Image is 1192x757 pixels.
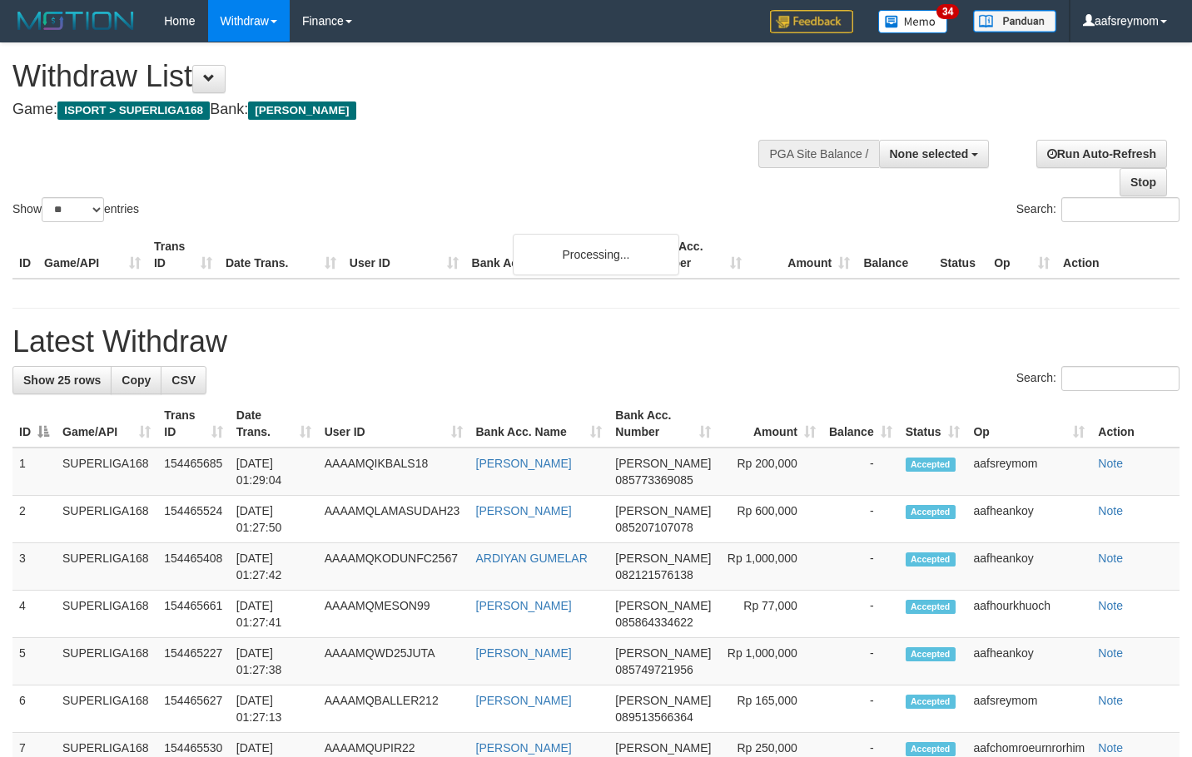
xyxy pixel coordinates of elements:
td: AAAAMQBALLER212 [318,685,469,733]
label: Search: [1016,366,1180,391]
td: Rp 1,000,000 [718,543,822,591]
th: Amount [748,231,857,279]
img: MOTION_logo.png [12,8,139,33]
td: AAAAMQLAMASUDAH23 [318,496,469,543]
span: ISPORT > SUPERLIGA168 [57,101,210,120]
th: Bank Acc. Number: activate to sort column ascending [608,400,718,448]
a: [PERSON_NAME] [476,694,572,707]
span: Copy 085864334622 to clipboard [615,616,693,629]
a: Note [1098,504,1123,517]
th: Status [933,231,987,279]
td: 154465627 [157,685,229,733]
div: Processing... [513,234,679,275]
td: 4 [12,591,56,638]
td: Rp 1,000,000 [718,638,822,685]
span: [PERSON_NAME] [615,457,711,470]
span: Copy 082121576138 to clipboard [615,568,693,581]
a: [PERSON_NAME] [476,646,572,660]
td: aafhourkhuoch [966,591,1091,638]
td: SUPERLIGA168 [56,543,157,591]
span: Accepted [906,552,956,567]
span: None selected [890,147,969,161]
div: PGA Site Balance / [758,140,878,168]
th: Balance: activate to sort column ascending [822,400,899,448]
span: [PERSON_NAME] [615,552,711,565]
span: Show 25 rows [23,374,101,387]
th: Game/API: activate to sort column ascending [56,400,157,448]
a: [PERSON_NAME] [476,741,572,755]
span: 34 [936,4,959,19]
td: - [822,591,899,638]
th: Date Trans.: activate to sort column ascending [230,400,318,448]
a: [PERSON_NAME] [476,599,572,612]
h4: Game: Bank: [12,101,778,118]
td: SUPERLIGA168 [56,685,157,733]
td: - [822,543,899,591]
th: Bank Acc. Number [640,231,748,279]
th: Amount: activate to sort column ascending [718,400,822,448]
td: SUPERLIGA168 [56,591,157,638]
a: Note [1098,599,1123,612]
th: Action [1056,231,1180,279]
a: Note [1098,457,1123,470]
a: Note [1098,694,1123,707]
a: CSV [161,366,206,394]
td: Rp 77,000 [718,591,822,638]
label: Search: [1016,197,1180,222]
td: [DATE] 01:27:38 [230,638,318,685]
span: [PERSON_NAME] [615,646,711,660]
span: [PERSON_NAME] [615,694,711,707]
td: aafsreymom [966,685,1091,733]
td: AAAAMQKODUNFC2567 [318,543,469,591]
th: Action [1091,400,1180,448]
td: 154465408 [157,543,229,591]
a: [PERSON_NAME] [476,504,572,517]
span: Accepted [906,505,956,519]
span: Accepted [906,458,956,472]
td: - [822,496,899,543]
a: [PERSON_NAME] [476,457,572,470]
input: Search: [1061,366,1180,391]
td: - [822,685,899,733]
td: Rp 600,000 [718,496,822,543]
span: Copy [122,374,151,387]
label: Show entries [12,197,139,222]
span: Accepted [906,742,956,756]
th: Bank Acc. Name: activate to sort column ascending [469,400,609,448]
td: - [822,448,899,496]
th: Trans ID: activate to sort column ascending [157,400,229,448]
td: 154465227 [157,638,229,685]
th: Status: activate to sort column ascending [899,400,967,448]
td: 1 [12,448,56,496]
td: [DATE] 01:27:41 [230,591,318,638]
th: ID [12,231,37,279]
span: [PERSON_NAME] [615,741,711,755]
a: Show 25 rows [12,366,112,394]
span: Copy 085207107078 to clipboard [615,521,693,534]
td: 154465661 [157,591,229,638]
th: Trans ID [147,231,219,279]
td: aafheankoy [966,496,1091,543]
td: SUPERLIGA168 [56,638,157,685]
span: Copy 089513566364 to clipboard [615,710,693,724]
td: SUPERLIGA168 [56,496,157,543]
img: panduan.png [973,10,1056,32]
h1: Withdraw List [12,60,778,93]
span: Copy 085773369085 to clipboard [615,473,693,487]
th: Game/API [37,231,147,279]
a: Note [1098,741,1123,755]
th: Op [987,231,1056,279]
h1: Latest Withdraw [12,325,1180,359]
td: Rp 165,000 [718,685,822,733]
td: 2 [12,496,56,543]
th: Bank Acc. Name [465,231,641,279]
td: [DATE] 01:27:50 [230,496,318,543]
td: 154465524 [157,496,229,543]
th: ID: activate to sort column descending [12,400,56,448]
a: ARDIYAN GUMELAR [476,552,588,565]
a: Note [1098,646,1123,660]
select: Showentries [42,197,104,222]
td: 3 [12,543,56,591]
span: [PERSON_NAME] [248,101,355,120]
img: Button%20Memo.svg [878,10,948,33]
